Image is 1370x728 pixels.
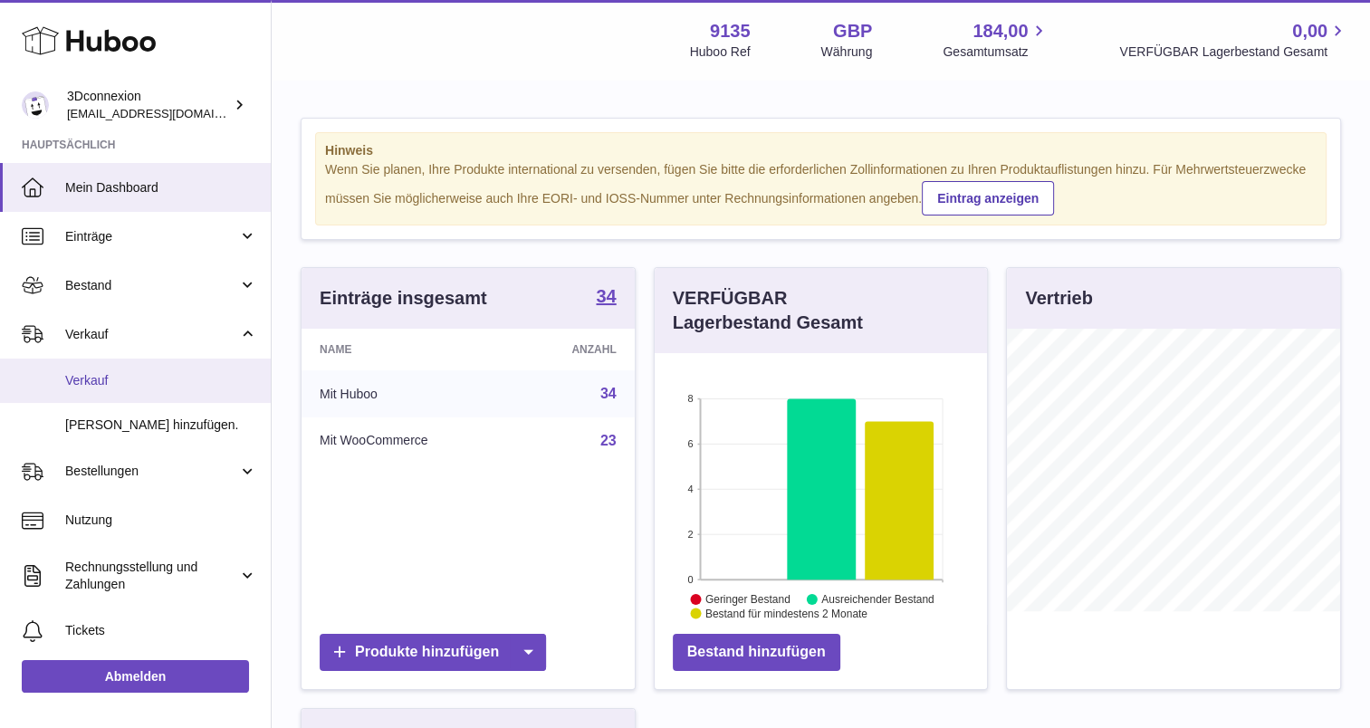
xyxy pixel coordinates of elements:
[302,329,515,370] th: Name
[65,179,257,196] span: Mein Dashboard
[65,372,257,389] span: Verkauf
[596,287,616,309] a: 34
[1292,19,1327,43] span: 0,00
[690,43,751,61] div: Huboo Ref
[687,529,693,540] text: 2
[65,277,238,294] span: Bestand
[65,559,238,593] span: Rechnungsstellung und Zahlungen
[687,438,693,449] text: 6
[302,417,515,465] td: Mit WooCommerce
[1025,286,1092,311] h3: Vertrieb
[325,161,1317,216] div: Wenn Sie planen, Ihre Produkte international zu versenden, fügen Sie bitte die erforderlichen Zol...
[65,326,238,343] span: Verkauf
[687,393,693,404] text: 8
[65,417,257,434] span: [PERSON_NAME] hinzufügen.
[705,608,868,620] text: Bestand für mindestens 2 Monate
[821,43,873,61] div: Währung
[320,286,487,311] h3: Einträge insgesamt
[325,142,1317,159] strong: Hinweis
[673,634,840,671] a: Bestand hinzufügen
[67,88,230,122] div: 3Dconnexion
[600,433,617,448] a: 23
[821,593,934,606] text: Ausreichender Bestand
[705,593,790,606] text: Geringer Bestand
[972,19,1028,43] span: 184,00
[673,286,906,335] h3: VERFÜGBAR Lagerbestand Gesamt
[320,634,546,671] a: Produkte hinzufügen
[596,287,616,305] strong: 34
[833,19,872,43] strong: GBP
[687,574,693,585] text: 0
[65,622,257,639] span: Tickets
[1119,43,1348,61] span: VERFÜGBAR Lagerbestand Gesamt
[710,19,751,43] strong: 9135
[22,660,249,693] a: Abmelden
[943,19,1049,61] a: 184,00 Gesamtumsatz
[65,512,257,529] span: Nutzung
[922,181,1054,216] a: Eintrag anzeigen
[1119,19,1348,61] a: 0,00 VERFÜGBAR Lagerbestand Gesamt
[943,43,1049,61] span: Gesamtumsatz
[65,463,238,480] span: Bestellungen
[600,386,617,401] a: 34
[67,106,266,120] span: [EMAIL_ADDRESS][DOMAIN_NAME]
[22,91,49,119] img: order_eu@3dconnexion.com
[302,370,515,417] td: Mit Huboo
[687,484,693,494] text: 4
[65,228,238,245] span: Einträge
[515,329,635,370] th: Anzahl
